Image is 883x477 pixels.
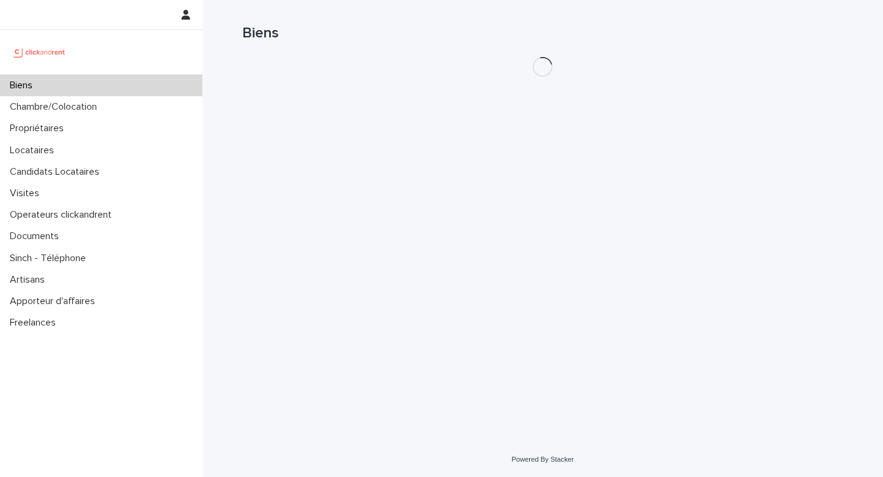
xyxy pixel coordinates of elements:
[5,317,66,329] p: Freelances
[5,80,42,91] p: Biens
[5,188,49,199] p: Visites
[5,101,107,113] p: Chambre/Colocation
[5,253,96,264] p: Sinch - Téléphone
[5,274,55,286] p: Artisans
[5,166,109,178] p: Candidats Locataires
[5,145,64,156] p: Locataires
[5,123,74,134] p: Propriétaires
[5,209,121,221] p: Operateurs clickandrent
[242,25,843,42] h1: Biens
[5,296,105,307] p: Apporteur d'affaires
[10,40,69,64] img: UCB0brd3T0yccxBKYDjQ
[5,231,69,242] p: Documents
[511,456,573,463] a: Powered By Stacker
